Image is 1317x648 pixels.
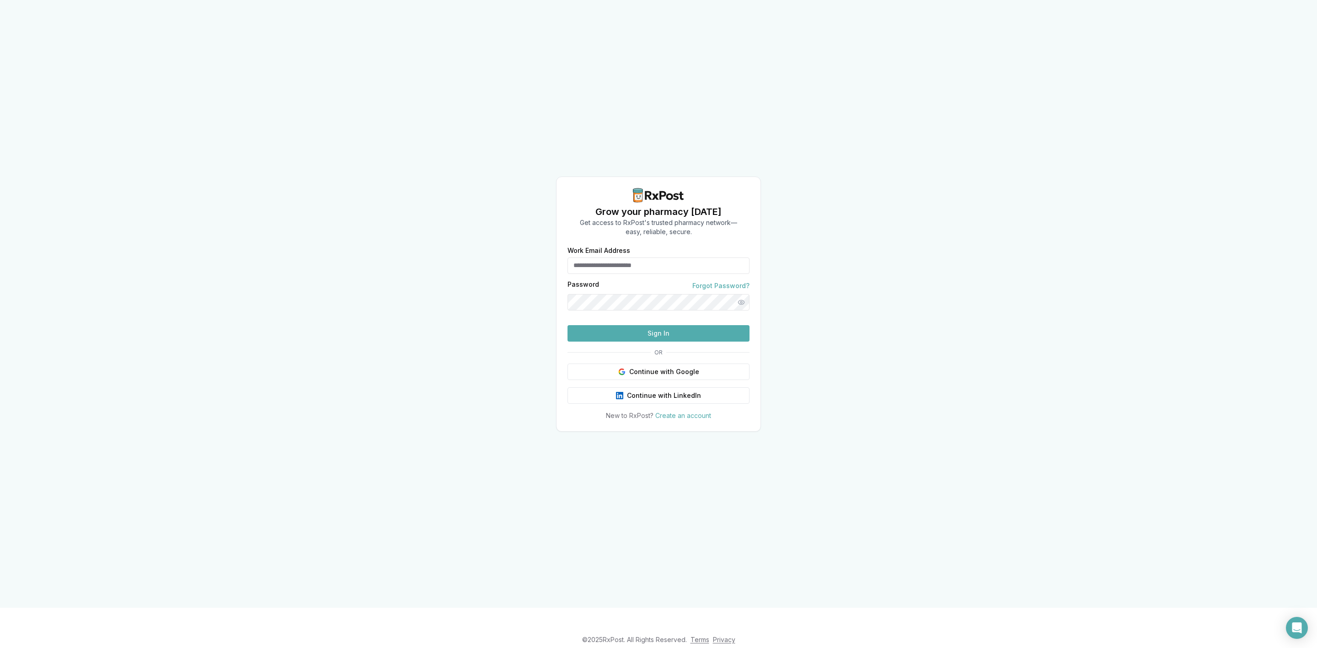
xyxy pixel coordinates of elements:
[606,412,653,419] span: New to RxPost?
[692,281,750,290] a: Forgot Password?
[618,368,626,375] img: Google
[567,281,599,290] label: Password
[567,247,750,254] label: Work Email Address
[691,636,709,643] a: Terms
[713,636,735,643] a: Privacy
[1286,617,1308,639] div: Open Intercom Messenger
[629,188,688,203] img: RxPost Logo
[616,392,623,399] img: LinkedIn
[580,218,737,236] p: Get access to RxPost's trusted pharmacy network— easy, reliable, secure.
[733,294,750,311] button: Show password
[567,387,750,404] button: Continue with LinkedIn
[567,325,750,342] button: Sign In
[651,349,666,356] span: OR
[580,205,737,218] h1: Grow your pharmacy [DATE]
[655,412,711,419] a: Create an account
[567,364,750,380] button: Continue with Google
